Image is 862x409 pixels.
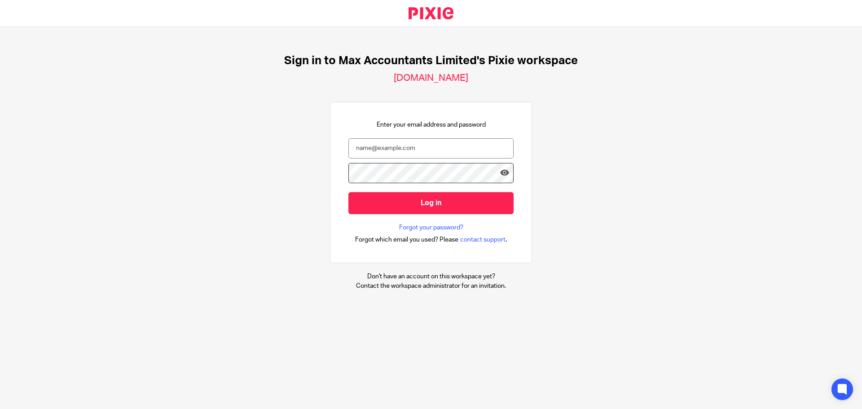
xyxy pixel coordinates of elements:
div: . [355,234,507,245]
input: Log in [348,192,514,214]
span: contact support [460,235,506,244]
span: Forgot which email you used? Please [355,235,458,244]
p: Contact the workspace administrator for an invitation. [356,281,506,290]
h1: Sign in to Max Accountants Limited's Pixie workspace [284,54,578,68]
h2: [DOMAIN_NAME] [394,72,468,84]
p: Don't have an account on this workspace yet? [356,272,506,281]
a: Forgot your password? [399,223,463,232]
p: Enter your email address and password [377,120,486,129]
input: name@example.com [348,138,514,158]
